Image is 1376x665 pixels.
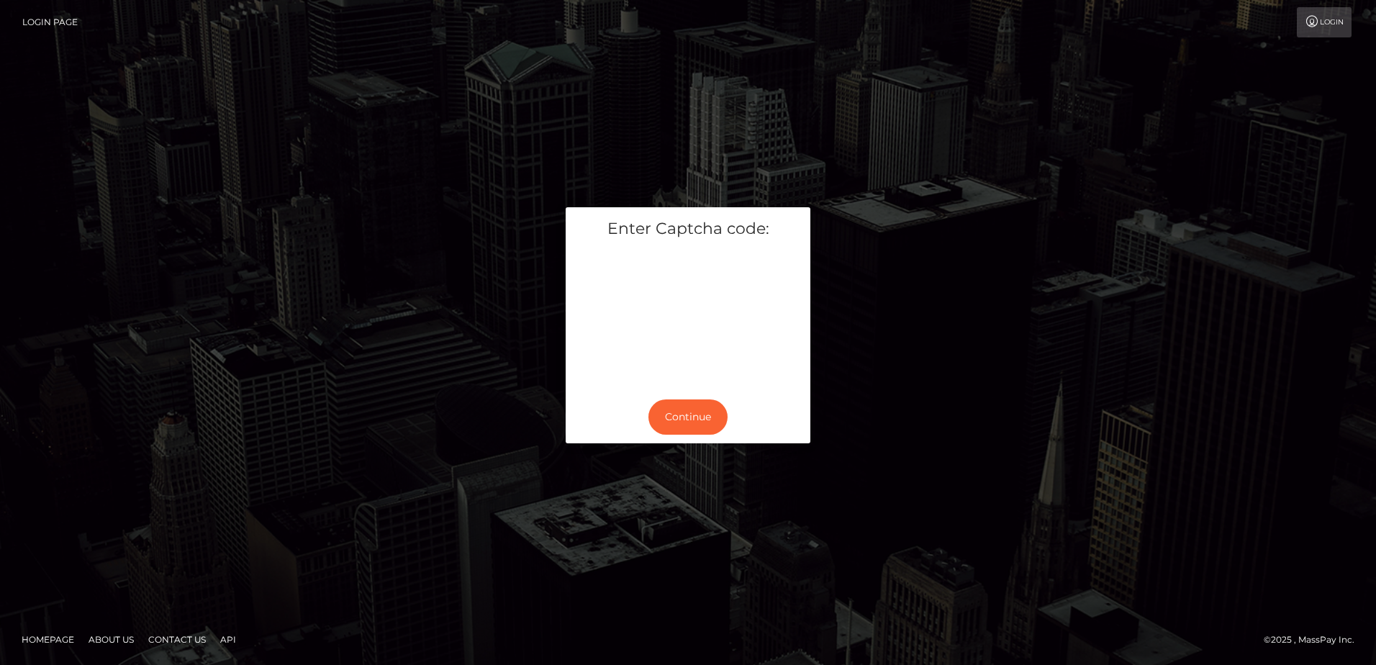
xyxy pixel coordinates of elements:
[214,628,242,651] a: API
[576,251,800,379] iframe: mtcaptcha
[1264,632,1365,648] div: © 2025 , MassPay Inc.
[576,218,800,240] h5: Enter Captcha code:
[1297,7,1352,37] a: Login
[22,7,78,37] a: Login Page
[83,628,140,651] a: About Us
[16,628,80,651] a: Homepage
[142,628,212,651] a: Contact Us
[648,399,728,435] button: Continue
